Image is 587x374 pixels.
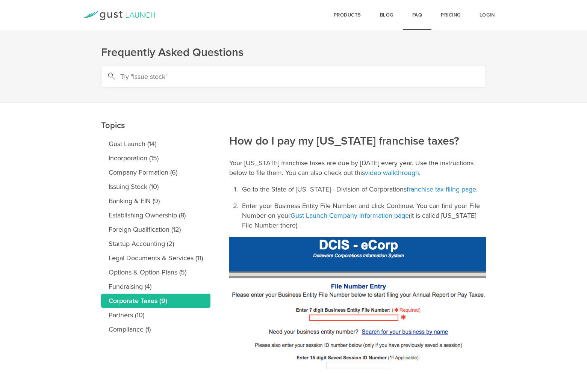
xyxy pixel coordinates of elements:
[407,185,476,193] a: franchise tax filing page
[101,45,486,60] h1: Frequently Asked Questions
[101,137,210,151] a: Gust Launch (14)
[101,67,210,133] h2: Topics
[101,294,210,308] a: Corporate Taxes (9)
[101,179,210,194] a: Issuing Stock (10)
[365,169,419,177] a: video walkthrough
[229,83,486,149] h2: How do I pay my [US_STATE] franchise taxes?
[101,222,210,237] a: Foreign Qualification (12)
[101,151,210,165] a: Incorporation (15)
[242,184,486,194] p: Go to the State of [US_STATE] - Division of Corporations .
[101,237,210,251] a: Startup Accounting (2)
[101,165,210,179] a: Company Formation (6)
[101,194,210,208] a: Banking & EIN (9)
[101,265,210,279] a: Options & Option Plans (5)
[229,158,486,178] p: Your [US_STATE] franchise taxes are due by [DATE] every year. Use the instructions below to file ...
[290,211,409,220] a: Gust Launch Company Information page
[101,251,210,265] a: Legal Documents & Services (11)
[101,279,210,294] a: Fundraising (4)
[101,208,210,222] a: Establishing Ownership (8)
[101,322,210,336] a: Compliance (1)
[242,201,486,230] p: Enter your Business Entity File Number and click Continue. You can find your File Number on your ...
[101,66,486,87] input: Try "Issue stock"
[101,308,210,322] a: Partners (10)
